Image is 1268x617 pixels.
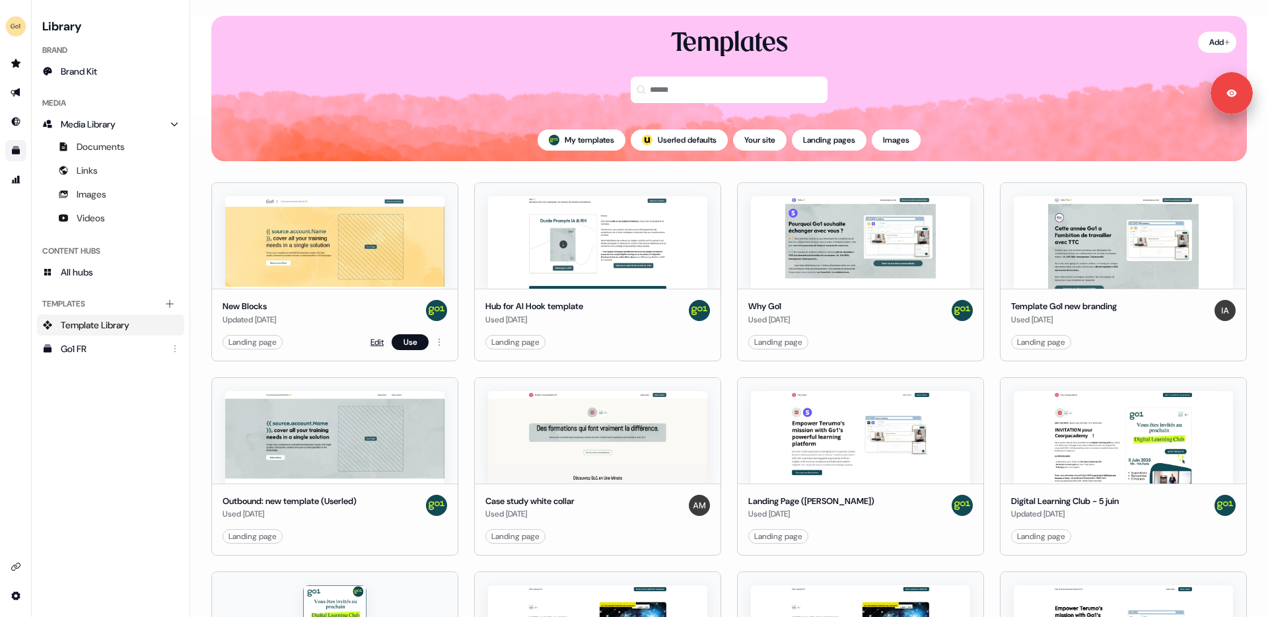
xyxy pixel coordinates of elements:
button: Template Go1 new brandingTemplate Go1 new brandingUsed [DATE]IlanLanding page [1000,182,1247,361]
img: Ilan [1215,300,1236,321]
span: Brand Kit [61,65,97,78]
button: Hub for AI Hook templateHub for AI Hook templateUsed [DATE]AntoineLanding page [474,182,721,361]
a: Links [37,160,184,181]
a: Go to Inbound [5,111,26,132]
a: Edit [370,336,384,349]
button: Outbound: new template (Userled)Outbound: new template (Userled)Used [DATE]AntoineLanding page [211,377,458,556]
img: userled logo [642,135,652,145]
a: Go to attribution [5,169,26,190]
div: Used [DATE] [485,313,583,326]
img: Digital Learning Club - 5 juin [1014,391,1233,484]
img: Template Go1 new branding [1014,196,1233,289]
button: Add [1198,32,1236,53]
div: Content Hubs [37,240,184,262]
img: Antoine [689,300,710,321]
a: Go to prospects [5,53,26,74]
div: Templates [37,293,184,314]
a: All hubs [37,262,184,283]
img: Hub for AI Hook template [488,196,707,289]
div: Landing page [754,530,802,543]
img: Antoine [426,495,447,516]
div: Outbound: new template (Userled) [223,495,357,508]
img: Why Go1 [751,196,970,289]
button: Images [872,129,921,151]
div: Updated [DATE] [1011,507,1119,521]
span: Media Library [61,118,116,131]
img: Antoine [952,495,973,516]
button: Landing Page (ryan)Landing Page ([PERSON_NAME])Used [DATE]AntoineLanding page [737,377,984,556]
div: Used [DATE] [748,507,874,521]
span: All hubs [61,266,93,279]
div: Go1 FR [61,342,163,355]
div: Landing page [491,530,540,543]
div: Landing page [491,336,540,349]
button: Use [392,334,429,350]
img: Antoine [1215,495,1236,516]
div: ; [642,135,652,145]
button: New BlocksNew BlocksUpdated [DATE]AntoineLanding pageEditUse [211,182,458,361]
a: Go to integrations [5,585,26,606]
span: Links [77,164,98,177]
div: New Blocks [223,300,276,313]
span: Videos [77,211,105,225]
span: Template Library [61,318,129,332]
div: Used [DATE] [748,313,790,326]
button: Case study white collarCase study white collarUsed [DATE]alexandreLanding page [474,377,721,556]
button: Why Go1Why Go1Used [DATE]AntoineLanding page [737,182,984,361]
button: Landing pages [792,129,866,151]
h3: Library [37,16,184,34]
a: Go to outbound experience [5,82,26,103]
div: Landing page [1017,336,1065,349]
span: Documents [77,140,125,153]
button: userled logo;Userled defaults [631,129,728,151]
img: Case study white collar [488,391,707,484]
div: Landing Page ([PERSON_NAME]) [748,495,874,508]
img: Antoine [549,135,559,145]
img: Outbound: new template (Userled) [225,391,444,484]
div: Used [DATE] [223,507,357,521]
button: My templates [538,129,625,151]
a: Go1 FR [37,338,184,359]
div: Landing page [754,336,802,349]
img: Landing Page (ryan) [751,391,970,484]
div: Templates [671,26,788,61]
a: Template Library [37,314,184,336]
a: Videos [37,207,184,229]
img: Antoine [426,300,447,321]
div: Hub for AI Hook template [485,300,583,313]
a: Media Library [37,114,184,135]
img: alexandre [689,495,710,516]
a: Go to templates [5,140,26,161]
div: Case study white collar [485,495,575,508]
div: Landing page [229,530,277,543]
div: Used [DATE] [1011,313,1117,326]
button: Your site [733,129,787,151]
div: Brand [37,40,184,61]
button: Digital Learning Club - 5 juinDigital Learning Club - 5 juinUpdated [DATE]AntoineLanding page [1000,377,1247,556]
a: Go to integrations [5,556,26,577]
div: Digital Learning Club - 5 juin [1011,495,1119,508]
div: Landing page [229,336,277,349]
div: Why Go1 [748,300,790,313]
div: Updated [DATE] [223,313,276,326]
div: Landing page [1017,530,1065,543]
span: Images [77,188,106,201]
a: Documents [37,136,184,157]
a: Images [37,184,184,205]
img: Antoine [952,300,973,321]
div: Media [37,92,184,114]
img: New Blocks [225,196,444,289]
div: Used [DATE] [485,507,575,521]
a: Brand Kit [37,61,184,82]
div: Template Go1 new branding [1011,300,1117,313]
